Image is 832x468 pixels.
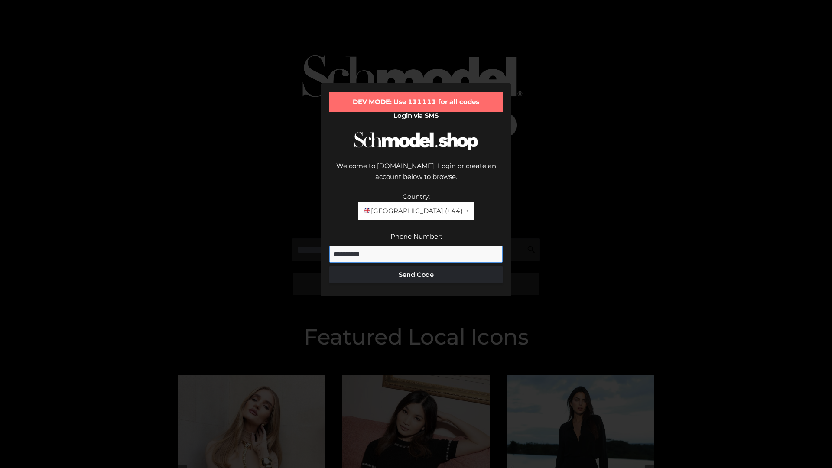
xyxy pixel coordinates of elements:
[363,205,462,217] span: [GEOGRAPHIC_DATA] (+44)
[329,266,503,283] button: Send Code
[403,192,430,201] label: Country:
[390,232,442,240] label: Phone Number:
[329,160,503,191] div: Welcome to [DOMAIN_NAME]! Login or create an account below to browse.
[329,112,503,120] h2: Login via SMS
[351,124,481,158] img: Schmodel Logo
[364,208,370,214] img: 🇬🇧
[329,92,503,112] div: DEV MODE: Use 111111 for all codes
